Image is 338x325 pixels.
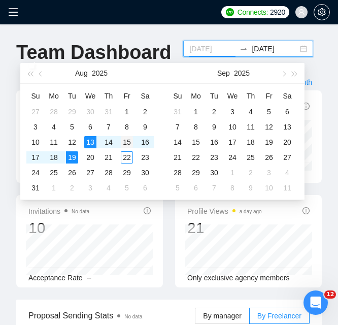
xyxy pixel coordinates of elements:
[144,207,151,214] span: info-circle
[81,88,99,104] th: We
[48,182,60,194] div: 1
[298,9,305,16] span: user
[29,106,42,118] div: 27
[223,88,242,104] th: We
[324,290,336,299] span: 12
[187,180,205,196] td: 2025-10-06
[28,205,89,217] span: Invitations
[208,136,220,148] div: 16
[84,106,96,118] div: 30
[139,167,151,179] div: 30
[48,121,60,133] div: 4
[226,121,239,133] div: 10
[99,135,118,150] td: 2025-08-14
[29,121,42,133] div: 3
[168,180,187,196] td: 2025-10-05
[136,104,154,119] td: 2025-08-02
[242,180,260,196] td: 2025-10-09
[84,136,96,148] div: 13
[48,151,60,164] div: 18
[168,135,187,150] td: 2025-09-14
[63,150,81,165] td: 2025-08-19
[187,165,205,180] td: 2025-09-29
[242,150,260,165] td: 2025-09-25
[187,150,205,165] td: 2025-09-22
[281,121,293,133] div: 13
[103,151,115,164] div: 21
[139,136,151,148] div: 16
[103,136,115,148] div: 14
[245,151,257,164] div: 25
[223,135,242,150] td: 2025-09-17
[159,4,178,23] button: Розгорнути вікно
[62,220,88,240] span: disappointed reaction
[136,135,154,150] td: 2025-08-16
[88,220,115,240] span: neutral face reaction
[281,151,293,164] div: 27
[26,119,45,135] td: 2025-08-03
[45,88,63,104] th: Mo
[172,151,184,164] div: 21
[281,136,293,148] div: 20
[208,106,220,118] div: 2
[223,180,242,196] td: 2025-10-08
[190,136,202,148] div: 15
[84,151,96,164] div: 20
[118,165,136,180] td: 2025-08-29
[208,151,220,164] div: 23
[81,135,99,150] td: 2025-08-13
[205,150,223,165] td: 2025-09-23
[136,88,154,104] th: Sa
[187,135,205,150] td: 2025-09-15
[245,106,257,118] div: 4
[66,106,78,118] div: 29
[28,218,89,238] div: 10
[172,106,184,118] div: 31
[270,7,285,18] span: 2920
[263,106,275,118] div: 5
[205,88,223,104] th: Tu
[94,220,109,240] span: 😐
[205,135,223,150] td: 2025-09-16
[168,104,187,119] td: 2025-08-31
[81,180,99,196] td: 2025-09-03
[118,135,136,150] td: 2025-08-15
[66,151,78,164] div: 19
[45,104,63,119] td: 2025-07-28
[263,151,275,164] div: 26
[240,45,248,53] span: to
[226,167,239,179] div: 1
[263,136,275,148] div: 19
[242,165,260,180] td: 2025-10-02
[190,121,202,133] div: 8
[238,7,268,18] span: Connects:
[115,220,141,240] span: smiley reaction
[260,119,278,135] td: 2025-09-12
[208,121,220,133] div: 9
[217,63,230,83] button: Sep
[16,41,171,64] h1: Team Dashboard
[38,253,165,261] a: Відкрити в довідковому центрі
[26,150,45,165] td: 2025-08-17
[172,136,184,148] div: 14
[172,121,184,133] div: 7
[120,220,135,240] span: 😃
[260,150,278,165] td: 2025-09-26
[45,165,63,180] td: 2025-08-25
[226,151,239,164] div: 24
[278,119,296,135] td: 2025-09-13
[99,180,118,196] td: 2025-09-04
[168,150,187,165] td: 2025-09-21
[278,88,296,104] th: Sa
[226,182,239,194] div: 8
[139,151,151,164] div: 23
[240,45,248,53] span: swap-right
[205,104,223,119] td: 2025-09-02
[12,210,191,221] div: Ви отримали відповідь на своє запитання?
[28,309,195,322] span: Proposal Sending Stats
[226,136,239,148] div: 17
[168,88,187,104] th: Su
[281,182,293,194] div: 11
[245,167,257,179] div: 2
[187,119,205,135] td: 2025-09-08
